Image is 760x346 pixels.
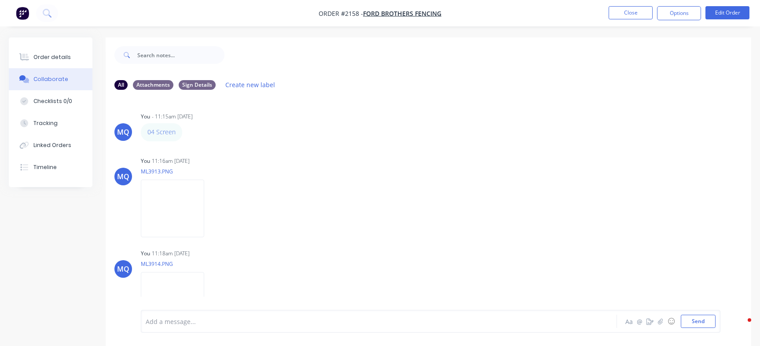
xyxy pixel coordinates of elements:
button: Options [657,6,701,20]
p: ML3913.PNG [141,168,213,175]
button: Checklists 0/0 [9,90,92,112]
div: - 11:15am [DATE] [152,113,193,121]
a: Ford Brothers Fencing [363,9,441,18]
button: Edit Order [705,6,749,19]
button: Timeline [9,156,92,178]
button: Create new label [221,79,280,91]
button: Order details [9,46,92,68]
div: MQ [117,264,129,274]
img: Factory [16,7,29,20]
iframe: Intercom live chat [730,316,751,337]
div: Tracking [33,119,58,127]
span: Order #2158 - [319,9,363,18]
button: @ [634,316,645,327]
div: MQ [117,171,129,182]
button: ☺ [666,316,676,327]
div: 11:16am [DATE] [152,157,190,165]
div: Collaborate [33,75,68,83]
div: Linked Orders [33,141,71,149]
div: You [141,250,150,258]
div: Attachments [133,80,173,90]
p: ML3914.PNG [141,260,213,268]
button: Aa [624,316,634,327]
button: Tracking [9,112,92,134]
button: Collaborate [9,68,92,90]
button: Close [609,6,653,19]
a: 04 Screen [147,128,176,136]
input: Search notes... [137,46,224,64]
div: Checklists 0/0 [33,97,72,105]
div: Sign Details [179,80,216,90]
button: Linked Orders [9,134,92,156]
div: All [114,80,128,90]
div: 11:18am [DATE] [152,250,190,258]
div: MQ [117,127,129,137]
div: Timeline [33,163,57,171]
div: You [141,157,150,165]
div: Order details [33,53,71,61]
div: You [141,113,150,121]
button: Send [681,315,716,328]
